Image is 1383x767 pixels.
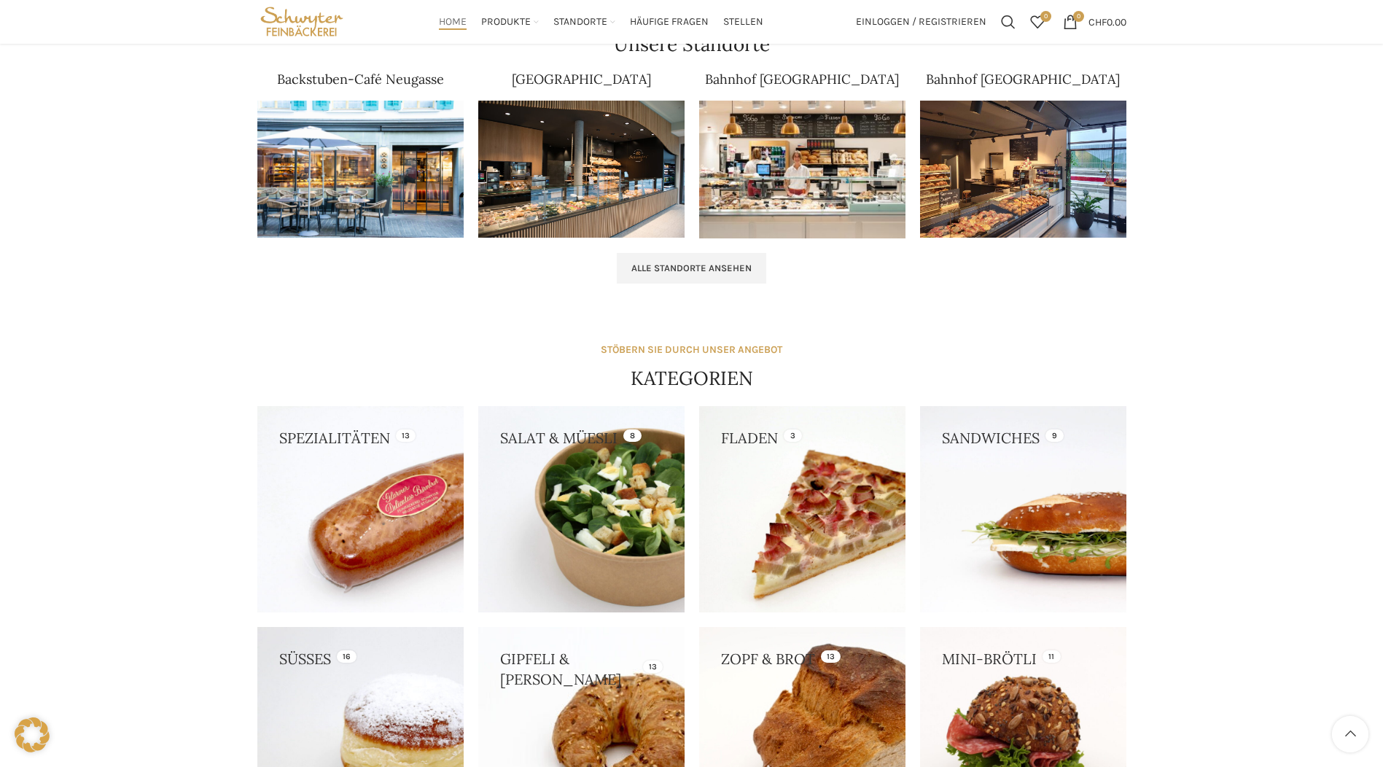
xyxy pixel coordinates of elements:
a: [GEOGRAPHIC_DATA] [512,71,651,87]
h4: Unsere Standorte [614,31,770,58]
span: Produkte [481,15,531,29]
a: Häufige Fragen [630,7,709,36]
span: 0 [1040,11,1051,22]
a: Standorte [553,7,615,36]
span: CHF [1088,15,1107,28]
a: Alle Standorte ansehen [617,253,766,284]
a: Site logo [257,15,347,27]
h4: KATEGORIEN [631,365,753,392]
bdi: 0.00 [1088,15,1126,28]
a: Einloggen / Registrieren [849,7,994,36]
span: Häufige Fragen [630,15,709,29]
span: Einloggen / Registrieren [856,17,986,27]
a: Bahnhof [GEOGRAPHIC_DATA] [705,71,899,87]
a: Home [439,7,467,36]
span: 0 [1073,11,1084,22]
a: 0 CHF0.00 [1056,7,1134,36]
a: Suchen [994,7,1023,36]
span: Standorte [553,15,607,29]
a: Scroll to top button [1332,716,1368,752]
a: Bahnhof [GEOGRAPHIC_DATA] [926,71,1120,87]
a: Stellen [723,7,763,36]
a: 0 [1023,7,1052,36]
div: Main navigation [354,7,848,36]
span: Stellen [723,15,763,29]
div: STÖBERN SIE DURCH UNSER ANGEBOT [601,342,782,358]
a: Produkte [481,7,539,36]
div: Meine Wunschliste [1023,7,1052,36]
span: Home [439,15,467,29]
span: Alle Standorte ansehen [631,262,752,274]
a: Backstuben-Café Neugasse [277,71,444,87]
